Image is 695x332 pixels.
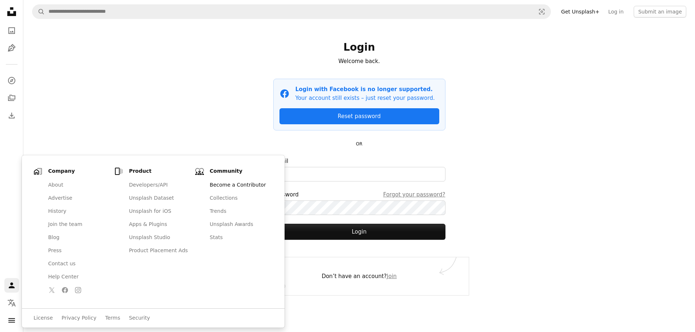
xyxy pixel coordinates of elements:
[4,73,19,88] a: Explore
[44,179,111,192] a: About
[129,315,150,322] a: Security
[533,5,551,19] button: Visual search
[557,6,604,17] a: Get Unsplash+
[124,231,192,244] a: Unsplash Studio
[124,192,192,205] a: Unsplash Dataset
[205,205,273,218] a: Trends
[124,179,192,192] a: Developers/API
[205,192,273,205] a: Collections
[273,224,445,240] button: Login
[205,218,273,231] a: Unsplash Awards
[273,157,445,181] label: Email
[44,205,111,218] a: History
[44,231,111,244] a: Blog
[273,41,445,54] h1: Login
[4,41,19,55] a: Illustrations
[273,200,445,215] input: PasswordForgot your password?
[4,108,19,123] a: Download History
[129,168,192,175] h1: Product
[48,168,111,175] h1: Company
[4,23,19,38] a: Photos
[4,296,19,310] button: Language
[205,231,273,244] a: Stats
[44,192,111,205] a: Advertise
[383,190,445,199] a: Forgot your password?
[72,284,84,296] a: Follow Unsplash on Instagram
[250,257,469,295] div: Don’t have an account?
[273,57,445,66] p: Welcome back.
[279,108,439,124] a: Reset password
[387,273,397,280] a: Join
[296,85,435,94] p: Login with Facebook is no longer supported.
[273,190,445,199] div: Password
[273,167,445,181] input: Email
[604,6,628,17] a: Log in
[210,168,273,175] h1: Community
[4,91,19,105] a: Collections
[46,284,58,296] a: Follow Unsplash on Twitter
[4,313,19,328] button: Menu
[296,94,435,102] p: Your account still exists – just reset your password.
[44,270,111,284] a: Help Center
[34,315,53,322] a: License
[4,4,19,20] a: Home — Unsplash
[62,315,96,322] a: Privacy Policy
[32,4,551,19] form: Find visuals sitewide
[124,205,192,218] a: Unsplash for iOS
[356,141,363,147] small: OR
[124,244,192,257] a: Product Placement Ads
[59,284,71,296] a: Follow Unsplash on Facebook
[124,218,192,231] a: Apps & Plugins
[44,257,111,270] a: Contact us
[105,315,120,322] a: Terms
[44,218,111,231] a: Join the team
[44,244,111,257] a: Press
[32,5,45,19] button: Search Unsplash
[634,6,686,17] button: Submit an image
[205,179,273,192] a: Become a Contributor
[4,278,19,293] a: Log in / Sign up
